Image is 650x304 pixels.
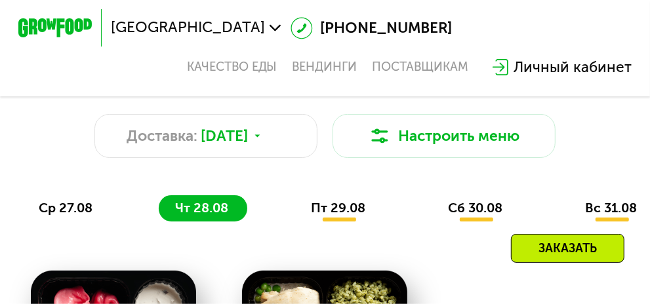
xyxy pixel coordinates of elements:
div: Личный кабинет [514,56,632,79]
span: чт 28.08 [175,200,228,216]
span: [GEOGRAPHIC_DATA] [111,20,265,35]
span: сб 30.08 [449,200,503,216]
a: [PHONE_NUMBER] [291,17,452,39]
span: ср 27.08 [39,200,92,216]
button: Настроить меню [333,114,556,159]
span: вс 31.08 [586,200,638,216]
a: Качество еды [187,60,277,75]
span: пт 29.08 [312,200,366,216]
a: Вендинги [292,60,357,75]
div: поставщикам [372,60,468,75]
span: Доставка: [127,125,197,147]
span: [DATE] [201,125,248,147]
div: Заказать [511,234,624,263]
